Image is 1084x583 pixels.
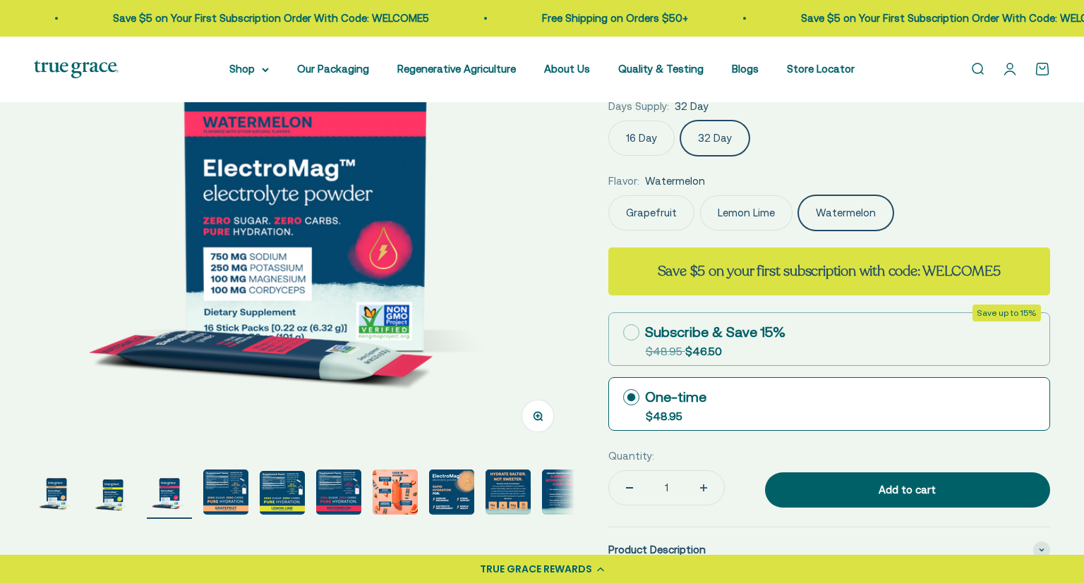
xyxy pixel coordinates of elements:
a: Our Packaging [297,63,369,75]
span: Product Description [608,541,706,558]
button: Go to item 10 [542,470,587,519]
a: Regenerative Agriculture [397,63,516,75]
legend: Flavor: [608,173,639,190]
img: ElectroMag™ [542,470,587,515]
button: Go to item 7 [373,470,418,519]
a: Store Locator [787,63,855,75]
label: Quantity: [608,448,654,465]
legend: Days Supply: [608,98,669,115]
img: Magnesium for heart health and stress support* Chloride to support pH balance and oxygen flow* So... [373,470,418,515]
img: ElectroMag™ [34,470,79,515]
button: Add to cart [765,472,1050,508]
strong: Save $5 on your first subscription with code: WELCOME5 [658,262,1001,281]
button: Go to item 5 [260,471,305,519]
button: Decrease quantity [609,471,650,505]
img: Everyone needs true hydration. From your extreme athletes to you weekend warriors, ElectroMag giv... [486,470,531,515]
a: Blogs [732,63,759,75]
a: Free Shipping on Orders $50+ [531,12,677,24]
button: Go to item 1 [34,470,79,519]
summary: Shop [229,61,269,78]
img: Rapid Hydration For: - Exercise endurance* - Stress support* - Electrolyte replenishment* - Muscl... [429,470,474,515]
img: ElectroMag™ [90,470,135,515]
button: Go to item 3 [147,470,192,519]
span: Watermelon [645,173,705,190]
button: Increase quantity [683,471,724,505]
button: Go to item 6 [316,470,361,519]
p: Save $5 on Your First Subscription Order With Code: WELCOME5 [102,10,418,27]
a: Quality & Testing [618,63,704,75]
img: ElectroMag™ [147,470,192,515]
summary: Product Description [608,527,1050,572]
a: About Us [544,63,590,75]
img: 750 mg sodium for fluid balance and cellular communication.* 250 mg potassium supports blood pres... [203,470,248,515]
button: Go to item 8 [429,470,474,519]
button: Go to item 2 [90,470,135,519]
div: TRUE GRACE REWARDS [480,562,592,577]
span: 32 Day [675,98,709,115]
img: ElectroMag™ [260,471,305,515]
div: Add to cart [793,481,1022,498]
button: Go to item 9 [486,470,531,519]
button: Go to item 4 [203,470,248,519]
img: ElectroMag™ [316,470,361,515]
